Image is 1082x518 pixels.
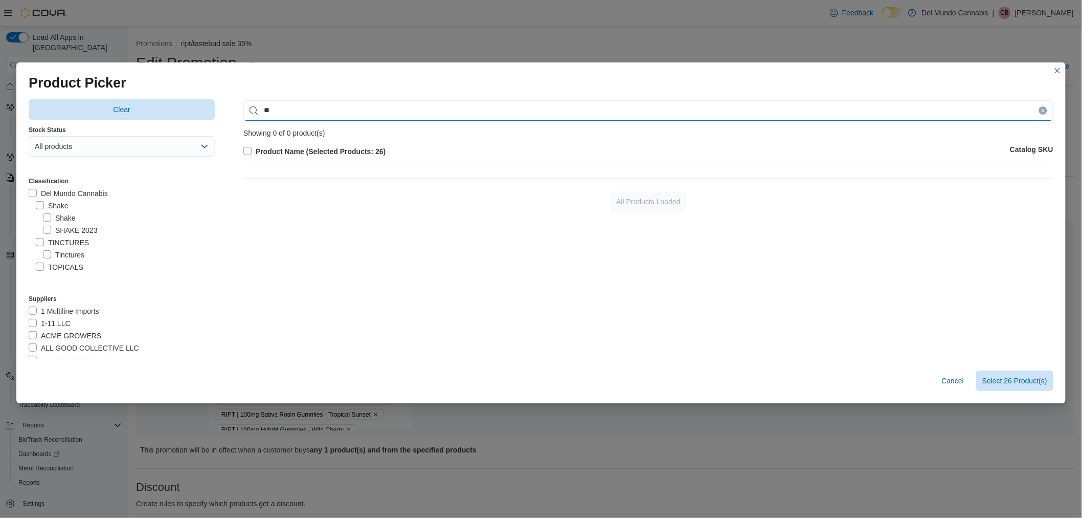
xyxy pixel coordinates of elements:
[43,273,77,286] label: Cream
[29,330,101,342] label: ACME GROWERS
[942,376,964,386] span: Cancel
[243,100,1053,121] input: Use aria labels when no actual label is in use
[29,317,71,330] label: 1-11 LLC
[36,236,89,249] label: TINCTURES
[982,376,1047,386] span: Select 26 Product(s)
[43,249,84,261] label: Tinctures
[29,177,69,185] label: Classification
[1039,106,1047,115] button: Clear input
[113,104,130,115] span: Clear
[36,200,69,212] label: Shake
[29,305,99,317] label: 1 Multiline Imports
[29,99,215,120] button: Clear
[29,136,215,157] button: All products
[43,212,76,224] label: Shake
[938,371,968,391] button: Cancel
[29,187,108,200] label: Del Mundo Cannabis
[976,371,1053,391] button: Select 26 Product(s)
[29,126,66,134] label: Stock Status
[1051,64,1064,77] button: Closes this modal window
[29,75,126,91] h1: Product Picker
[43,224,98,236] label: SHAKE 2023
[29,295,57,303] label: Suppliers
[610,191,686,212] button: All Products Loaded
[243,129,1053,137] div: Showing 0 of 0 product(s)
[616,197,680,207] span: All Products Loaded
[29,354,112,366] label: ALL PRO FARMS LLC
[29,342,139,354] label: ALL GOOD COLLECTIVE LLC
[243,145,386,158] label: Product Name (Selected Products: 26)
[1010,145,1053,158] p: Catalog SKU
[36,261,83,273] label: TOPICALS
